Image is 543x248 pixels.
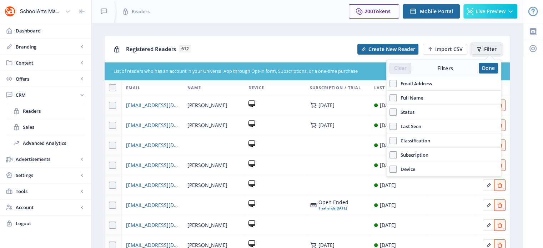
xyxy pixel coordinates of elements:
img: properties.app_icon.png [4,6,16,17]
span: Logout [16,220,86,227]
span: Last Seen [374,83,397,92]
span: Classification [397,136,430,145]
span: Content [16,59,79,66]
span: Status [397,108,414,116]
span: Mobile Portal [420,9,453,14]
span: Device [397,165,415,173]
a: Edit page [483,201,494,208]
a: [EMAIL_ADDRESS][DOMAIN_NAME] [126,201,179,209]
div: [DATE] [380,101,396,110]
a: Readers [7,103,84,119]
button: Live Preview [463,4,517,19]
a: New page [418,44,467,55]
div: Open Ended [318,199,348,205]
span: Filter [484,46,497,52]
div: Filters [411,65,479,72]
span: Dashboard [16,27,86,34]
div: [DATE] [380,201,396,209]
a: [EMAIL_ADDRESS][DOMAIN_NAME] [126,161,179,169]
button: Done [479,63,498,74]
a: New page [353,44,418,55]
button: 200Tokens [349,4,399,19]
span: Readers [132,8,150,15]
button: Create New Reader [357,44,418,55]
a: Edit page [483,221,494,228]
div: [DATE] [318,205,348,211]
button: Filter [472,44,501,55]
span: 612 [179,45,191,52]
span: Branding [16,43,79,50]
span: Advertisements [16,156,79,163]
span: Tools [16,188,79,195]
div: [DATE] [380,121,396,130]
button: Mobile Portal [403,4,460,19]
span: Last Seen [397,122,421,131]
span: Import CSV [435,46,463,52]
span: [PERSON_NAME] [187,121,227,130]
span: [PERSON_NAME] [187,221,227,229]
span: Full Name [397,93,423,102]
span: Subscription [397,151,428,159]
div: [DATE] [380,161,396,169]
span: [PERSON_NAME] [187,181,227,189]
div: List of readers who has an account in your Universal App through Opt-in form, Subscriptions, or a... [114,68,458,75]
span: Trial ends [318,206,336,211]
div: [DATE] [380,181,396,189]
button: Clear [389,63,411,74]
span: Subscription / Trial [310,83,361,92]
span: Sales [23,123,84,131]
a: [EMAIL_ADDRESS][DOMAIN_NAME] [126,101,179,110]
div: [DATE] [318,242,335,248]
span: Device [248,83,264,92]
span: [PERSON_NAME] [187,161,227,169]
a: [EMAIL_ADDRESS][DOMAIN_NAME] [126,181,179,189]
a: [EMAIL_ADDRESS][DOMAIN_NAME] [126,141,179,150]
span: Live Preview [476,9,506,14]
span: [PERSON_NAME] [187,101,227,110]
span: Tokens [373,8,391,15]
div: [DATE] [318,122,335,128]
span: Advanced Analytics [23,140,84,147]
span: Email [126,83,140,92]
span: Email Address [397,79,432,88]
div: SchoolArts Magazine [20,4,62,19]
a: Edit page [494,201,506,208]
span: Readers [23,107,84,115]
span: Create New Reader [368,46,415,52]
span: Name [187,83,201,92]
div: [DATE] [318,102,335,108]
span: Settings [16,172,79,179]
span: Registered Readers [126,45,176,52]
div: [DATE] [380,221,396,229]
span: Account [16,204,79,211]
button: Import CSV [423,44,467,55]
a: Sales [7,119,84,135]
a: Edit page [494,241,506,248]
a: Edit page [483,181,494,188]
a: Edit page [494,181,506,188]
a: [EMAIL_ADDRESS][DOMAIN_NAME] [126,121,179,130]
span: CRM [16,91,79,98]
div: [DATE] [380,141,396,150]
a: Advanced Analytics [7,135,84,151]
a: [EMAIL_ADDRESS][DOMAIN_NAME] [126,221,179,229]
a: Edit page [494,221,506,228]
a: Edit page [483,241,494,248]
span: Offers [16,75,79,82]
